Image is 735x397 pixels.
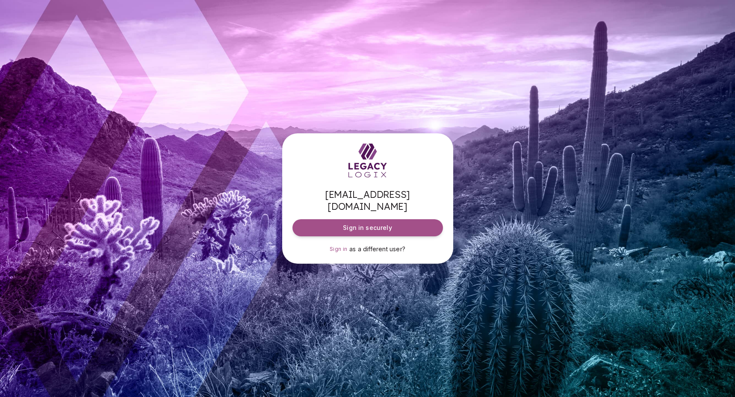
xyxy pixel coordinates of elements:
[330,246,348,252] span: Sign in
[292,219,443,236] button: Sign in securely
[343,223,392,232] span: Sign in securely
[349,245,405,253] span: as a different user?
[292,188,443,212] span: [EMAIL_ADDRESS][DOMAIN_NAME]
[330,245,348,253] a: Sign in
